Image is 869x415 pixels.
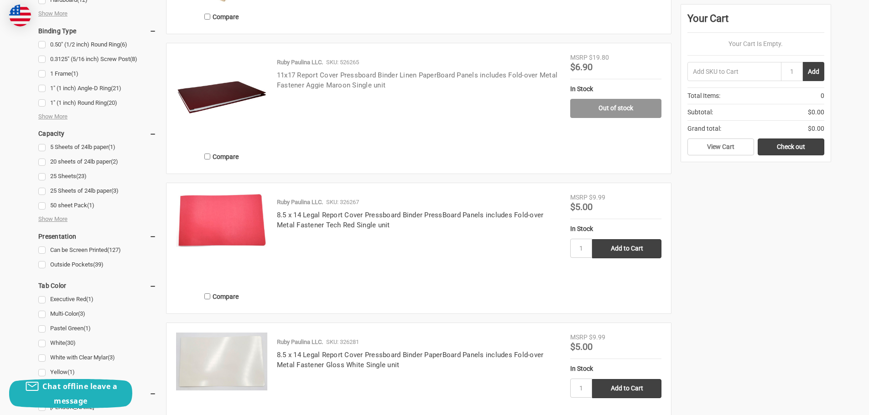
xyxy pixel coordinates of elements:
[176,289,267,304] label: Compare
[38,39,156,51] a: 0.50" (1/2 inch) Round Ring
[38,323,156,335] a: Pastel Green
[111,158,118,165] span: (2)
[570,224,661,234] div: In Stock
[326,58,359,67] p: SKU: 526265
[38,215,68,224] span: Show More
[570,53,588,62] div: MSRP
[68,369,75,375] span: (1)
[38,156,156,168] a: 20 sheets of 24lb paper
[38,26,156,36] h5: Binding Type
[176,149,267,164] label: Compare
[93,261,104,268] span: (39)
[687,11,824,33] div: Your Cart
[176,53,267,144] img: 11x17 Report Cover Pressboard Binder Linen PaperBoard Panels includes Fold-over Metal Fastener Ag...
[42,381,117,406] span: Chat offline leave a message
[589,54,609,61] span: $19.80
[204,14,210,20] input: Compare
[87,202,94,209] span: (1)
[808,124,824,133] span: $0.00
[176,333,267,390] img: 8.5 x 14 Legal Report Cover Pressboard Binder PaperBoard Panels includes Fold-over Metal Fastener...
[570,99,661,118] a: Out of stock
[38,337,156,349] a: White
[83,325,91,332] span: (1)
[71,70,78,77] span: (1)
[9,379,132,408] button: Chat offline leave a message
[38,141,156,154] a: 5 Sheets of 24lb paper
[108,143,115,150] span: (1)
[589,333,605,341] span: $9.99
[204,293,210,299] input: Compare
[176,193,267,284] a: 8.5 x 14 Legal Report Cover Pressboard Binder PressBoard Panels includes Fold-over Metal Fastener...
[38,244,156,256] a: Can be Screen Printed
[803,62,824,81] button: Add
[38,366,156,379] a: Yellow
[687,62,781,81] input: Add SKU to Cart
[570,201,593,212] span: $5.00
[808,108,824,117] span: $0.00
[38,280,156,291] h5: Tab Color
[38,308,156,320] a: Multi-Color
[38,128,156,139] h5: Capacity
[592,379,661,398] input: Add to Cart
[570,333,588,342] div: MSRP
[589,194,605,201] span: $9.99
[204,154,210,159] input: Compare
[277,58,323,67] p: Ruby Paulina LLC.
[570,61,593,72] span: $6.90
[38,112,68,121] span: Show More
[326,338,359,347] p: SKU: 326281
[570,341,593,352] span: $5.00
[570,193,588,202] div: MSRP
[38,9,68,18] span: Show More
[38,53,156,66] a: 0.3125" (5/16 inch) Screw Post
[38,259,156,271] a: Outside Pockets
[38,68,156,80] a: 1 Frame
[687,108,713,117] span: Subtotal:
[38,97,156,109] a: 1" (1 inch) Round Ring
[821,91,824,101] span: 0
[38,231,156,242] h5: Presentation
[570,84,661,94] div: In Stock
[687,91,720,101] span: Total Items:
[687,39,824,49] p: Your Cart Is Empty.
[176,193,267,247] img: 8.5 x 14 Legal Report Cover Pressboard Binder PressBoard Panels includes Fold-over Metal Fastener...
[9,5,31,26] img: duty and tax information for United States
[107,246,121,253] span: (127)
[76,173,87,179] span: (23)
[111,187,119,194] span: (3)
[130,56,137,62] span: (8)
[570,364,661,374] div: In Stock
[86,296,94,302] span: (1)
[277,351,544,369] a: 8.5 x 14 Legal Report Cover Pressboard Binder PaperBoard Panels includes Fold-over Metal Fastener...
[38,200,156,212] a: 50 sheet Pack
[107,99,117,106] span: (20)
[176,9,267,24] label: Compare
[687,138,754,156] a: View Cart
[38,293,156,306] a: Executive Red
[111,85,121,92] span: (21)
[592,239,661,258] input: Add to Cart
[277,338,323,347] p: Ruby Paulina LLC.
[758,138,824,156] a: Check out
[120,41,127,48] span: (6)
[38,82,156,95] a: 1" (1 inch) Angle-D Ring
[687,124,721,133] span: Grand total:
[38,170,156,183] a: 25 Sheets
[65,339,76,346] span: (30)
[326,198,359,207] p: SKU: 326267
[108,354,115,361] span: (3)
[277,71,557,90] a: 11x17 Report Cover Pressboard Binder Linen PaperBoard Panels includes Fold-over Metal Fastener Ag...
[78,310,85,317] span: (3)
[277,211,544,230] a: 8.5 x 14 Legal Report Cover Pressboard Binder PressBoard Panels includes Fold-over Metal Fastener...
[38,352,156,364] a: White with Clear Mylar
[38,185,156,197] a: 25 Sheets of 24lb paper
[277,198,323,207] p: Ruby Paulina LLC.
